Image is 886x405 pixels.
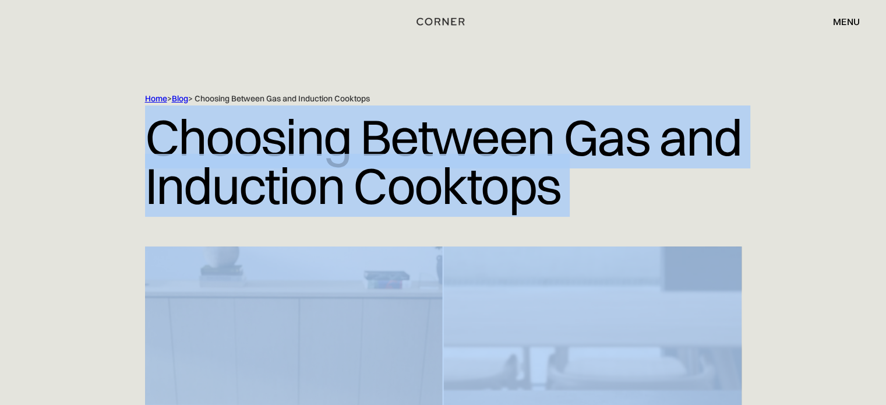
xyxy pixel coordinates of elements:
[172,93,188,104] a: Blog
[145,93,167,104] a: Home
[145,104,742,219] h1: Choosing Between Gas and Induction Cooktops
[145,93,693,104] div: > > Choosing Between Gas and Induction Cooktops
[821,12,860,31] div: menu
[412,14,473,29] a: home
[833,17,860,26] div: menu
